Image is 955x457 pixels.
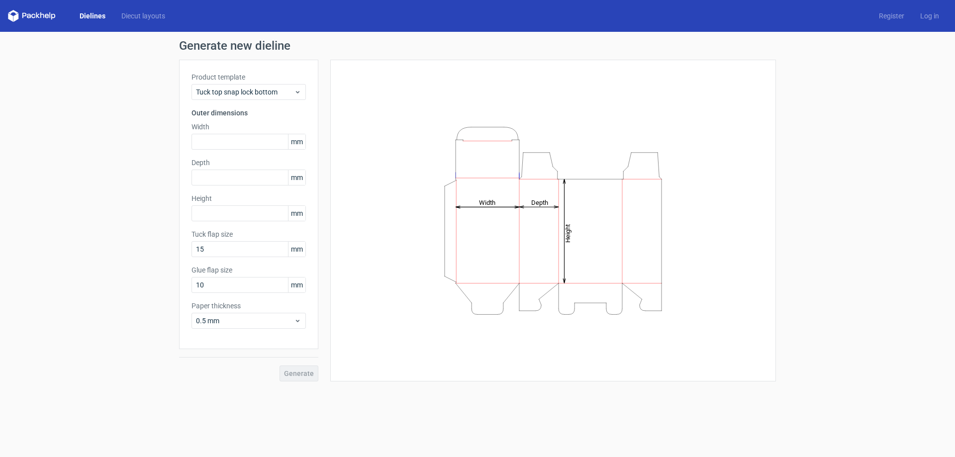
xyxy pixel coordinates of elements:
h1: Generate new dieline [179,40,776,52]
a: Register [871,11,912,21]
span: Tuck top snap lock bottom [196,87,294,97]
a: Dielines [72,11,113,21]
span: 0.5 mm [196,316,294,326]
label: Width [191,122,306,132]
h3: Outer dimensions [191,108,306,118]
span: mm [288,277,305,292]
span: mm [288,134,305,149]
span: mm [288,170,305,185]
label: Glue flap size [191,265,306,275]
tspan: Width [479,198,495,206]
tspan: Depth [531,198,548,206]
tspan: Height [564,224,572,242]
span: mm [288,206,305,221]
label: Paper thickness [191,301,306,311]
label: Product template [191,72,306,82]
label: Depth [191,158,306,168]
span: mm [288,242,305,257]
a: Diecut layouts [113,11,173,21]
label: Tuck flap size [191,229,306,239]
a: Log in [912,11,947,21]
label: Height [191,193,306,203]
